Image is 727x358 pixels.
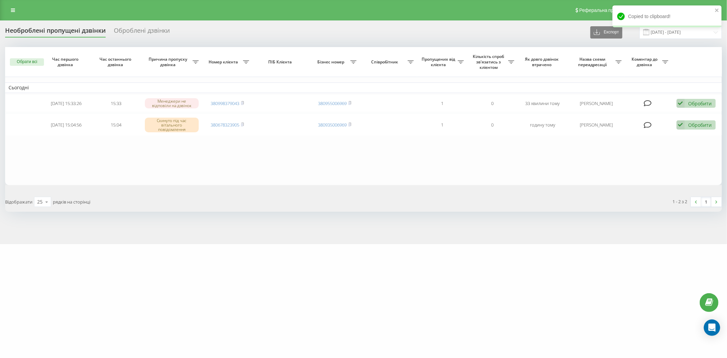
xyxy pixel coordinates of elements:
span: Бізнес номер [313,59,350,65]
div: Обробити [688,122,712,128]
span: Час останнього дзвінка [97,57,136,67]
button: Обрати всі [10,58,44,66]
span: рядків на сторінці [53,199,90,205]
a: 1 [701,197,711,207]
button: close [715,8,720,14]
div: Обробити [688,100,712,107]
div: Скинуто під час вітального повідомлення [145,118,199,133]
div: Copied to clipboard! [612,5,722,27]
td: [DATE] 15:04:56 [41,114,91,136]
td: 0 [467,94,517,113]
td: 33 хвилини тому [518,94,568,113]
td: [DATE] 15:33:26 [41,94,91,113]
td: 1 [417,94,467,113]
span: Співробітник [363,59,408,65]
td: 0 [467,114,517,136]
td: [PERSON_NAME] [568,114,625,136]
a: 380678323905 [211,122,239,128]
span: Час першого дзвінка [47,57,86,67]
td: 1 [417,114,467,136]
a: 380955006969 [318,100,347,106]
span: Відображати [5,199,32,205]
div: Менеджери не відповіли на дзвінок [145,98,199,108]
span: ПІБ Клієнта [258,59,304,65]
div: 25 [37,198,43,205]
button: Експорт [590,26,622,39]
a: 380935006969 [318,122,347,128]
span: Причина пропуску дзвінка [145,57,193,67]
span: Як довго дзвінок втрачено [523,57,562,67]
div: Необроблені пропущені дзвінки [5,27,106,38]
span: Кількість спроб зв'язатись з клієнтом [471,54,508,70]
span: Номер клієнта [206,59,243,65]
td: 15:33 [91,94,141,113]
span: Коментар до дзвінка [628,57,662,67]
div: Оброблені дзвінки [114,27,170,38]
a: 380998379043 [211,100,239,106]
td: 15:04 [91,114,141,136]
span: Реферальна програма [579,8,630,13]
span: Назва схеми переадресації [571,57,616,67]
td: годину тому [518,114,568,136]
div: Open Intercom Messenger [704,319,720,336]
div: 1 - 2 з 2 [673,198,687,205]
td: Сьогодні [5,83,722,93]
span: Пропущених від клієнта [421,57,458,67]
td: [PERSON_NAME] [568,94,625,113]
